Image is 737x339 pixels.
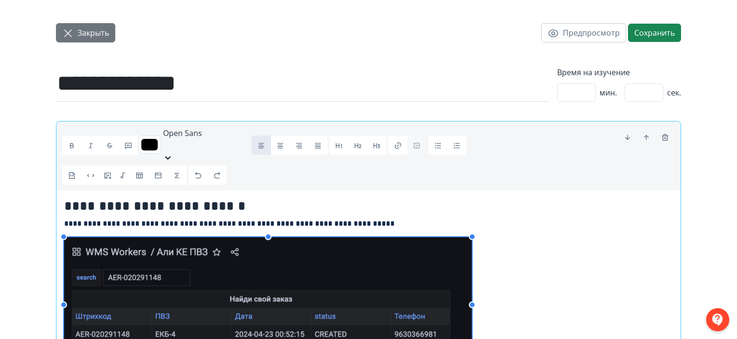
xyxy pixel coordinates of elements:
span: Предпросмотр [563,27,620,39]
span: Закрыть [78,27,109,39]
label: Время на изучение [557,67,681,78]
button: Предпросмотр [541,23,626,42]
button: Закрыть [56,23,115,42]
span: Open Sans [163,128,202,138]
div: мин. [557,83,617,102]
div: сек. [625,83,681,102]
button: Сохранить [628,24,681,42]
